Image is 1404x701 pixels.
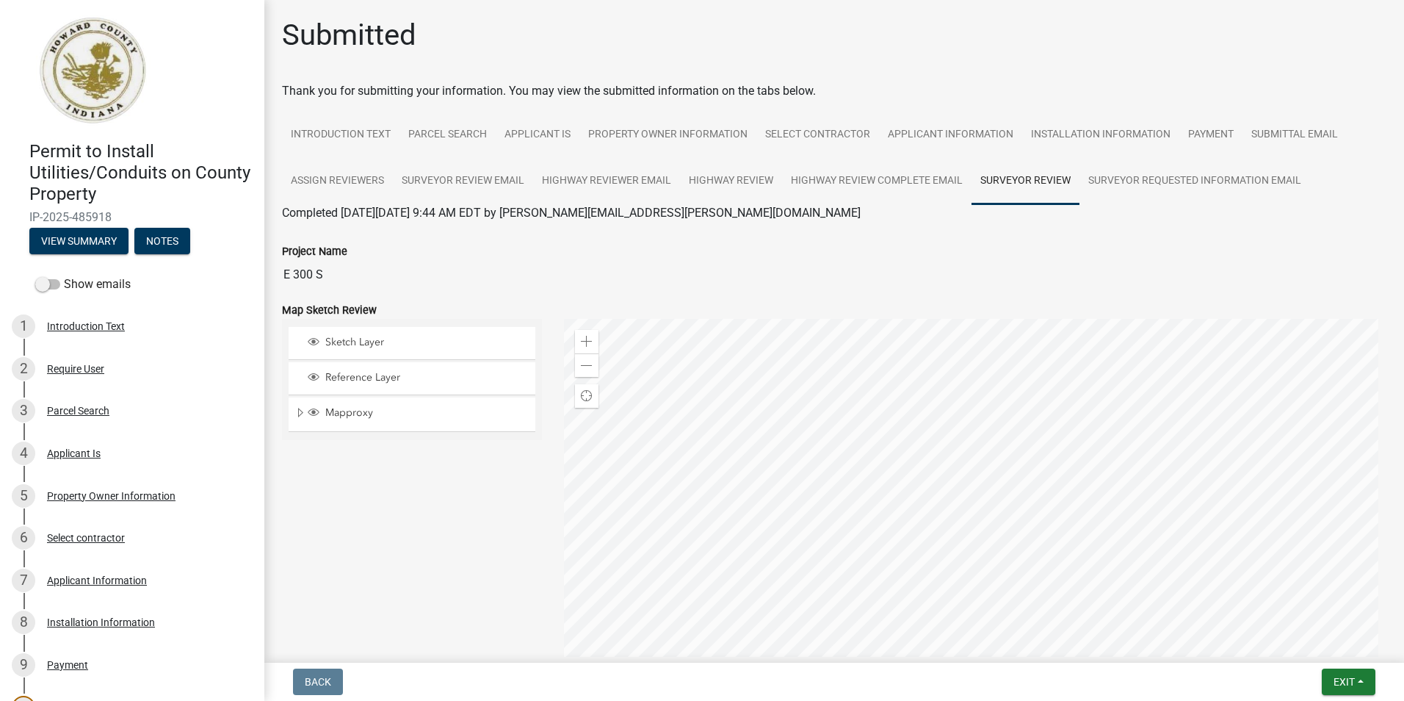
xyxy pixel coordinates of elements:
div: 4 [12,442,35,465]
a: Surveyor Review Email [393,158,533,205]
span: Completed [DATE][DATE] 9:44 AM EDT by [PERSON_NAME][EMAIL_ADDRESS][PERSON_NAME][DOMAIN_NAME] [282,206,861,220]
div: 1 [12,314,35,338]
a: Surveyor REQUESTED Information Email [1079,158,1310,205]
div: 3 [12,399,35,423]
div: Parcel Search [47,406,109,416]
div: Reference Layer [305,371,530,386]
div: Sketch Layer [305,336,530,350]
a: Applicant Is [496,112,579,159]
span: Expand [294,406,305,422]
a: Highway Review Complete Email [782,158,971,205]
wm-modal-confirm: Summary [29,237,129,248]
div: Mapproxy [305,406,530,421]
a: Highway Review [680,158,782,205]
button: Back [293,669,343,695]
a: Select contractor [756,112,879,159]
a: Property Owner Information [579,112,756,159]
button: Exit [1322,669,1375,695]
div: Applicant Information [47,575,147,586]
div: Zoom in [575,330,598,353]
div: Property Owner Information [47,491,175,501]
span: Reference Layer [322,371,530,384]
h1: Submitted [282,18,416,53]
a: Payment [1179,112,1242,159]
a: Applicant Information [879,112,1022,159]
wm-modal-confirm: Notes [134,237,190,248]
a: Highway Reviewer Email [533,158,680,205]
div: Find my location [575,384,598,408]
li: Mapproxy [289,398,535,431]
div: 6 [12,526,35,550]
div: 9 [12,653,35,677]
a: Introduction Text [282,112,399,159]
label: Show emails [35,276,131,293]
a: Parcel Search [399,112,496,159]
a: Assign Reviewers [282,158,393,205]
div: Thank you for submitting your information. You may view the submitted information on the tabs below. [282,82,1386,100]
span: Exit [1334,676,1355,688]
span: Mapproxy [322,406,530,420]
span: Back [305,676,331,688]
a: Surveyor Review [971,158,1079,205]
label: Project Name [282,247,347,257]
li: Sketch Layer [289,327,535,360]
div: Require User [47,364,104,374]
div: Introduction Text [47,321,125,331]
h4: Permit to Install Utilities/Conduits on County Property [29,141,253,204]
label: Map Sketch Review [282,306,377,316]
div: Zoom out [575,353,598,377]
span: IP-2025-485918 [29,210,235,224]
div: Applicant Is [47,448,101,459]
a: Submittal Email [1242,112,1347,159]
button: Notes [134,228,190,254]
div: 7 [12,569,35,592]
div: Payment [47,660,88,670]
div: 5 [12,484,35,508]
a: Installation Information [1022,112,1179,159]
img: Howard County, Indiana [29,15,155,126]
div: 2 [12,357,35,381]
div: Installation Information [47,617,155,628]
div: Select contractor [47,533,125,543]
span: Sketch Layer [322,336,530,349]
button: View Summary [29,228,129,254]
ul: Layer List [287,323,537,436]
div: 8 [12,611,35,634]
li: Reference Layer [289,362,535,395]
